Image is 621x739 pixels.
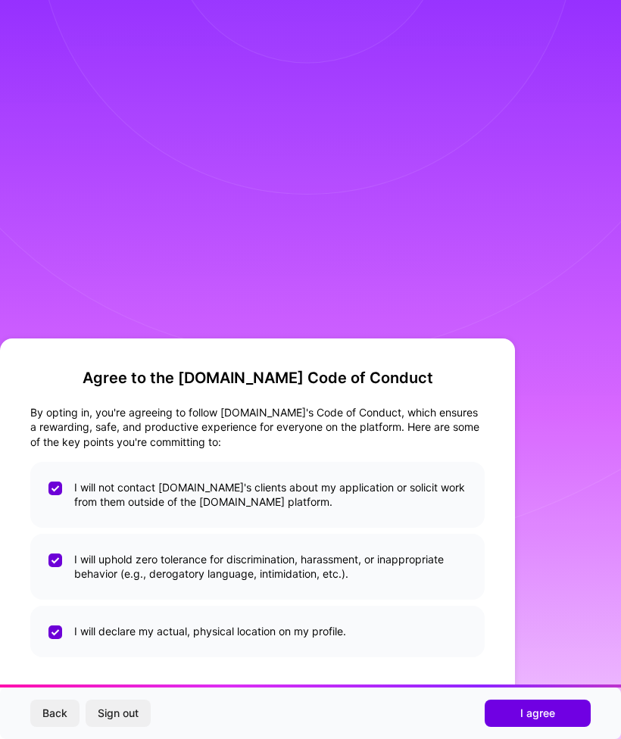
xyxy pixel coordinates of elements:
li: I will uphold zero tolerance for discrimination, harassment, or inappropriate behavior (e.g., der... [30,534,485,600]
button: Sign out [86,700,151,727]
span: Sign out [98,706,139,721]
button: I agree [485,700,591,727]
li: I will not contact [DOMAIN_NAME]'s clients about my application or solicit work from them outside... [30,462,485,528]
li: I will declare my actual, physical location on my profile. [30,606,485,657]
h2: Agree to the [DOMAIN_NAME] Code of Conduct [30,369,485,387]
button: Back [30,700,80,727]
span: Back [42,706,67,721]
span: I agree [520,706,555,721]
div: By opting in, you're agreeing to follow [DOMAIN_NAME]'s Code of Conduct, which ensures a rewardin... [30,405,485,450]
